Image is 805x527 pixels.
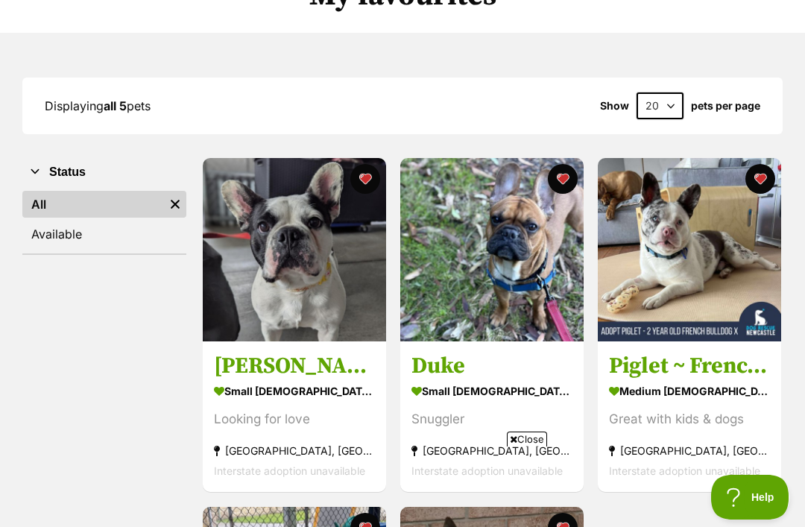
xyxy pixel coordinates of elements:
div: Looking for love [214,410,375,430]
div: [GEOGRAPHIC_DATA], [GEOGRAPHIC_DATA] [214,441,375,461]
a: Available [22,221,186,247]
strong: all 5 [104,98,127,113]
div: medium [DEMOGRAPHIC_DATA] Dog [609,381,770,403]
span: Show [600,100,629,112]
a: Piglet ~ French Bull Dog x Cattle Dog medium [DEMOGRAPHIC_DATA] Dog Great with kids & dogs [GEOGR... [598,341,781,493]
div: [GEOGRAPHIC_DATA], [GEOGRAPHIC_DATA] [609,441,770,461]
button: Status [22,162,186,182]
button: favourite [350,164,380,194]
div: small [DEMOGRAPHIC_DATA] Dog [411,381,572,403]
div: small [DEMOGRAPHIC_DATA] Dog [214,381,375,403]
div: Status [22,188,186,253]
img: Lollie [203,158,386,341]
iframe: Help Scout Beacon - Open [711,475,790,520]
h3: [PERSON_NAME] [214,353,375,381]
a: All [22,191,164,218]
button: favourite [745,164,775,194]
h3: Piglet ~ French Bull Dog x Cattle Dog [609,353,770,381]
button: favourite [548,164,578,194]
label: pets per page [691,100,760,112]
a: [PERSON_NAME] small [DEMOGRAPHIC_DATA] Dog Looking for love [GEOGRAPHIC_DATA], [GEOGRAPHIC_DATA] ... [203,341,386,493]
iframe: Advertisement [41,452,764,520]
a: Duke small [DEMOGRAPHIC_DATA] Dog Snuggler [GEOGRAPHIC_DATA], [GEOGRAPHIC_DATA] Interstate adopti... [400,341,584,493]
div: [GEOGRAPHIC_DATA], [GEOGRAPHIC_DATA] [411,441,572,461]
span: Displaying pets [45,98,151,113]
img: Duke [400,158,584,341]
div: Snuggler [411,410,572,430]
a: Remove filter [164,191,186,218]
img: Piglet ~ French Bull Dog x Cattle Dog [598,158,781,341]
div: Great with kids & dogs [609,410,770,430]
span: Close [507,432,547,446]
h3: Duke [411,353,572,381]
